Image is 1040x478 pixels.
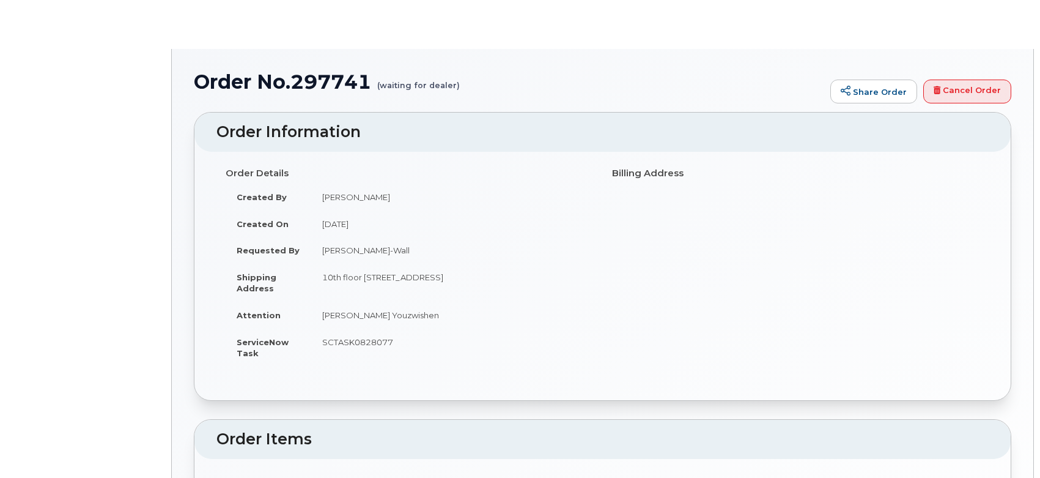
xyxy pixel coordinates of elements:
[612,168,980,179] h4: Billing Address
[923,80,1011,104] a: Cancel Order
[311,329,594,367] td: SCTASK0828077
[311,184,594,211] td: [PERSON_NAME]
[311,264,594,302] td: 10th floor [STREET_ADDRESS]
[237,192,287,202] strong: Created By
[226,168,594,179] h4: Order Details
[237,245,300,255] strong: Requested By
[216,124,989,141] h2: Order Information
[311,302,594,329] td: [PERSON_NAME] Youzwishen
[216,431,989,448] h2: Order Items
[237,219,289,229] strong: Created On
[830,80,917,104] a: Share Order
[237,272,276,294] strong: Shipping Address
[237,310,281,320] strong: Attention
[237,337,289,359] strong: ServiceNow Task
[194,71,824,92] h1: Order No.297741
[311,211,594,237] td: [DATE]
[377,71,460,90] small: (waiting for dealer)
[311,237,594,264] td: [PERSON_NAME]-Wall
